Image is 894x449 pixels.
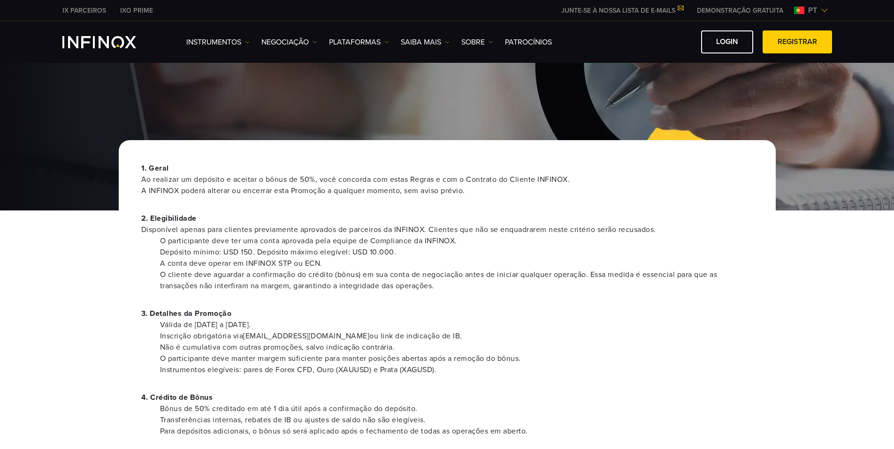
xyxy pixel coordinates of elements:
a: SOBRE [461,37,493,48]
a: PLATAFORMAS [329,37,389,48]
li: A conta deve operar em INFINOX STP ou ECN. [160,258,753,269]
li: Depósito mínimo: USD 150. Depósito máximo elegível: USD 10.000. [160,247,753,258]
p: 2. Elegibilidade [141,213,753,235]
a: INFINOX Logo [62,36,158,48]
li: Para depósitos adicionais, o bônus só será aplicado após o fechamento de todas as operações em ab... [160,426,753,437]
p: 4. Crédito de Bônus [141,392,753,403]
a: INFINOX [55,6,113,15]
li: O participante deve manter margem suficiente para manter posições abertas após a remoção do bônus. [160,353,753,364]
li: Instrumentos elegíveis: pares de Forex CFD, Ouro (XAUUSD) e Prata (XAGUSD). [160,364,753,375]
a: Instrumentos [186,37,250,48]
li: O participante deve ter uma conta aprovada pela equipe de Compliance da INFINOX. [160,235,753,247]
li: Inscrição obrigatória via [EMAIL_ADDRESS][DOMAIN_NAME] ou link de indicação de IB. [160,330,753,342]
p: 3. Detalhes da Promoção [141,308,753,319]
p: 1. Geral [141,163,753,196]
li: Válida de [DATE] a [DATE]. [160,319,753,330]
a: Saiba mais [401,37,450,48]
a: NEGOCIAÇÃO [261,37,317,48]
li: Não é cumulativa com outras promoções, salvo indicação contrária. [160,342,753,353]
a: INFINOX [113,6,160,15]
a: INFINOX MENU [690,6,790,15]
li: O cliente deve aguardar a confirmação do crédito (bônus) em sua conta de negociação antes de inic... [160,269,753,292]
span: pt [804,5,821,16]
li: Bônus de 50% creditado em até 1 dia útil após a confirmação do depósito. [160,403,753,414]
a: Login [701,30,753,53]
span: Ao realizar um depósito e aceitar o bônus de 50%, você concorda com estas Regras e com o Contrato... [141,174,753,196]
a: JUNTE-SE À NOSSA LISTA DE E-MAILS [554,7,690,15]
a: Patrocínios [505,37,552,48]
li: Transferências internas, rebates de IB ou ajustes de saldo não são elegíveis. [160,414,753,426]
a: Registrar [763,30,832,53]
span: Disponível apenas para clientes previamente aprovados de parceiros da INFINOX. Clientes que não s... [141,224,753,235]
